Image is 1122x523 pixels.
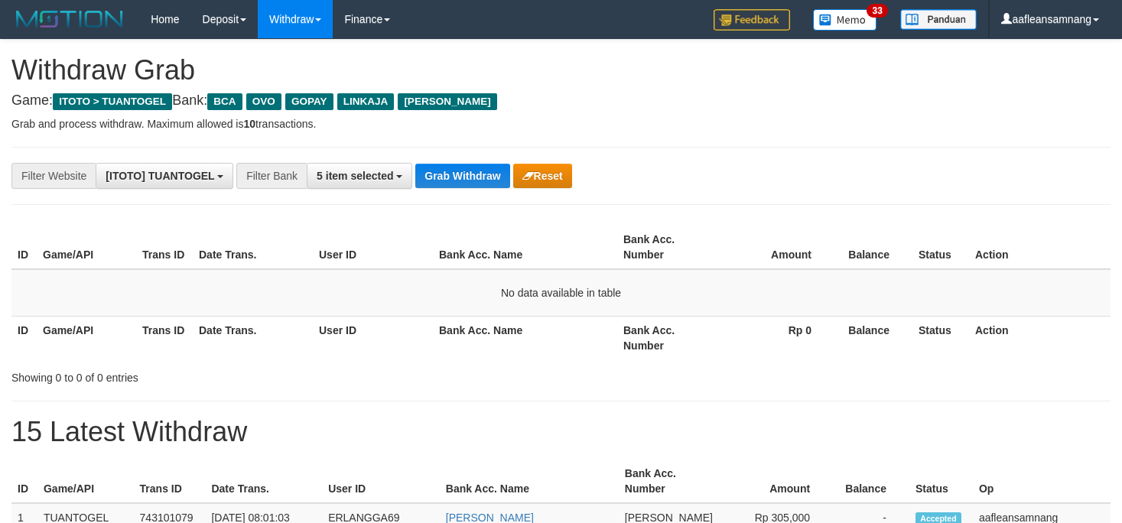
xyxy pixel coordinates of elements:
[134,460,206,503] th: Trans ID
[11,460,37,503] th: ID
[317,170,393,182] span: 5 item selected
[106,170,214,182] span: [ITOTO] TUANTOGEL
[513,164,572,188] button: Reset
[717,316,834,359] th: Rp 0
[236,163,307,189] div: Filter Bank
[193,226,313,269] th: Date Trans.
[207,93,242,110] span: BCA
[398,93,496,110] span: [PERSON_NAME]
[136,316,193,359] th: Trans ID
[337,93,395,110] span: LINKAJA
[193,316,313,359] th: Date Trans.
[243,118,255,130] strong: 10
[313,316,433,359] th: User ID
[969,316,1111,359] th: Action
[11,417,1111,447] h1: 15 Latest Withdraw
[867,4,887,18] span: 33
[11,116,1111,132] p: Grab and process withdraw. Maximum allowed is transactions.
[37,316,136,359] th: Game/API
[834,226,912,269] th: Balance
[246,93,281,110] span: OVO
[96,163,233,189] button: [ITOTO] TUANTOGEL
[285,93,333,110] span: GOPAY
[909,460,973,503] th: Status
[834,316,912,359] th: Balance
[833,460,909,503] th: Balance
[719,460,833,503] th: Amount
[136,226,193,269] th: Trans ID
[912,316,969,359] th: Status
[973,460,1111,503] th: Op
[717,226,834,269] th: Amount
[313,226,433,269] th: User ID
[440,460,619,503] th: Bank Acc. Name
[617,226,717,269] th: Bank Acc. Number
[11,93,1111,109] h4: Game: Bank:
[11,316,37,359] th: ID
[11,364,456,385] div: Showing 0 to 0 of 0 entries
[969,226,1111,269] th: Action
[433,226,617,269] th: Bank Acc. Name
[307,163,412,189] button: 5 item selected
[617,316,717,359] th: Bank Acc. Number
[900,9,977,30] img: panduan.png
[714,9,790,31] img: Feedback.jpg
[53,93,172,110] span: ITOTO > TUANTOGEL
[11,163,96,189] div: Filter Website
[205,460,322,503] th: Date Trans.
[11,226,37,269] th: ID
[11,269,1111,317] td: No data available in table
[619,460,719,503] th: Bank Acc. Number
[11,8,128,31] img: MOTION_logo.png
[433,316,617,359] th: Bank Acc. Name
[912,226,969,269] th: Status
[37,460,134,503] th: Game/API
[813,9,877,31] img: Button%20Memo.svg
[37,226,136,269] th: Game/API
[322,460,440,503] th: User ID
[415,164,509,188] button: Grab Withdraw
[11,55,1111,86] h1: Withdraw Grab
